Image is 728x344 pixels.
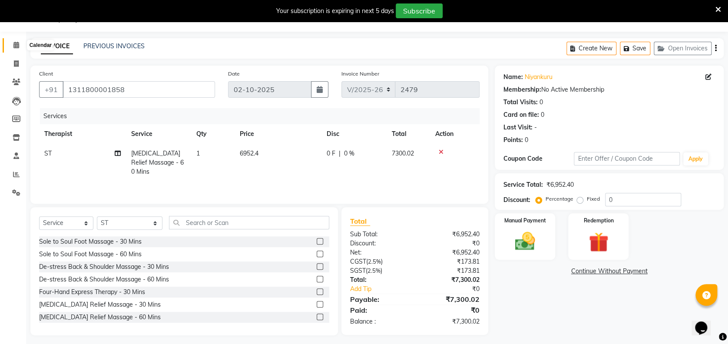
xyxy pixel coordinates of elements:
label: Date [228,70,240,78]
div: ₹7,300.02 [415,317,486,326]
div: Net: [344,248,415,257]
th: Price [235,124,321,144]
th: Action [430,124,480,144]
div: 0 [541,110,544,119]
label: Percentage [546,195,573,203]
div: Membership: [503,85,541,94]
div: ₹6,952.40 [546,180,574,189]
button: Apply [683,152,708,165]
label: Client [39,70,53,78]
label: Invoice Number [341,70,379,78]
div: Last Visit: [503,123,533,132]
div: ₹7,300.02 [415,294,486,304]
div: [MEDICAL_DATA] Relief Massage - 30 Mins [39,300,161,309]
div: Calendar [27,40,54,50]
span: 0 F [327,149,335,158]
div: ₹0 [415,305,486,315]
div: - [534,123,537,132]
div: Your subscription is expiring in next 5 days [276,7,394,16]
span: | [339,149,341,158]
div: Balance : [344,317,415,326]
a: Continue Without Payment [496,267,722,276]
span: CGST [350,258,366,265]
div: 0 [525,136,528,145]
div: ₹0 [427,284,486,294]
div: Points: [503,136,523,145]
div: Total Visits: [503,98,538,107]
div: Sole to Soul Foot Massage - 60 Mins [39,250,142,259]
div: Four-Hand Express Therapy - 30 Mins [39,288,145,297]
input: Search by Name/Mobile/Email/Code [63,81,215,98]
a: Add Tip [344,284,427,294]
label: Redemption [583,217,613,225]
div: ₹0 [415,239,486,248]
div: Card on file: [503,110,539,119]
div: De-stress Back & Shoulder Massage - 30 Mins [39,262,169,271]
button: Save [620,42,650,55]
div: Coupon Code [503,154,574,163]
span: 2.5% [368,258,381,265]
div: Total: [344,275,415,284]
span: 7300.02 [392,149,414,157]
input: Search or Scan [169,216,329,229]
th: Therapist [39,124,126,144]
th: Disc [321,124,387,144]
div: ₹173.81 [415,266,486,275]
button: Create New [566,42,616,55]
div: Discount: [503,195,530,205]
span: [MEDICAL_DATA] Relief Massage - 60 Mins [131,149,184,175]
div: ( ) [344,257,415,266]
div: Discount: [344,239,415,248]
span: 1 [196,149,200,157]
th: Total [387,124,430,144]
iframe: chat widget [692,309,719,335]
span: 0 % [344,149,354,158]
span: Total [350,217,370,226]
div: No Active Membership [503,85,715,94]
div: ₹6,952.40 [415,230,486,239]
div: ₹6,952.40 [415,248,486,257]
th: Qty [191,124,235,144]
label: Fixed [587,195,600,203]
a: PREVIOUS INVOICES [83,42,145,50]
div: Payable: [344,294,415,304]
div: Sole to Soul Foot Massage - 30 Mins [39,237,142,246]
div: ₹173.81 [415,257,486,266]
div: ( ) [344,266,415,275]
button: Subscribe [396,3,443,18]
input: Enter Offer / Coupon Code [574,152,679,165]
span: 6952.4 [240,149,258,157]
span: SGST [350,267,366,275]
div: [MEDICAL_DATA] Relief Massage - 60 Mins [39,313,161,322]
span: ST [44,149,52,157]
button: Open Invoices [654,42,711,55]
label: Manual Payment [504,217,546,225]
div: Paid: [344,305,415,315]
div: Service Total: [503,180,543,189]
div: Sub Total: [344,230,415,239]
div: De-stress Back & Shoulder Massage - 60 Mins [39,275,169,284]
div: Services [40,108,486,124]
button: +91 [39,81,63,98]
img: _cash.svg [509,230,541,253]
div: Name: [503,73,523,82]
div: 0 [539,98,543,107]
a: Niyankuru [525,73,553,82]
th: Service [126,124,191,144]
span: 2.5% [367,267,381,274]
img: _gift.svg [582,230,615,255]
div: ₹7,300.02 [415,275,486,284]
